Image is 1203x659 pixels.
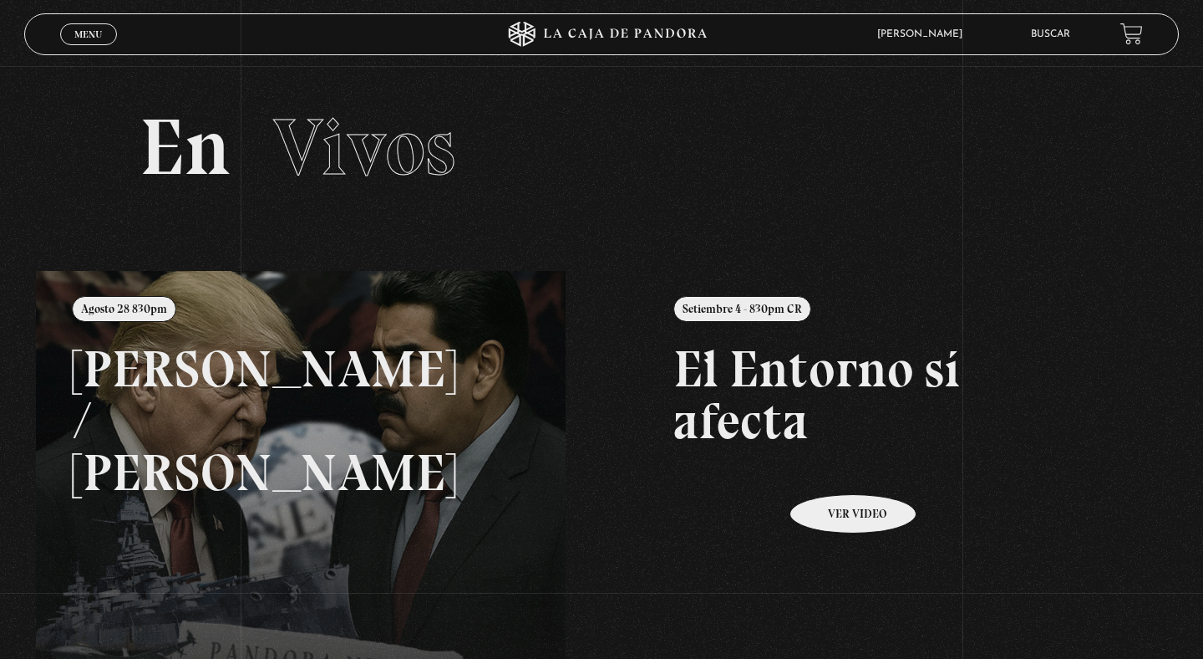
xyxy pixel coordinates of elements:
[869,29,979,39] span: [PERSON_NAME]
[1120,23,1143,45] a: View your shopping cart
[1031,29,1070,39] a: Buscar
[273,100,455,195] span: Vivos
[69,43,109,55] span: Cerrar
[74,29,102,39] span: Menu
[140,108,1063,187] h2: En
